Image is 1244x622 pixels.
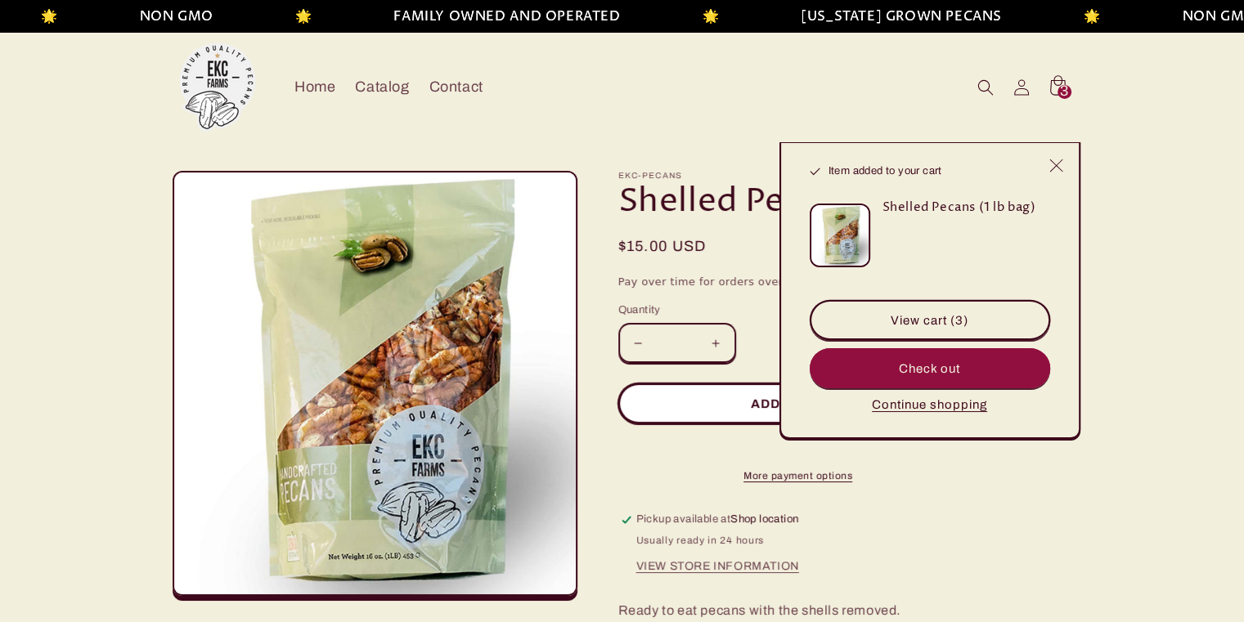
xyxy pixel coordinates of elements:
a: Catalog [345,68,419,106]
p: Pickup available at [636,512,799,528]
span: Contact [429,78,483,96]
span: $15.00 USD [618,235,707,257]
label: Quantity [618,302,978,319]
p: ekc-pecans [618,171,1072,181]
li: [US_STATE] GROWN PECANS [586,5,787,29]
span: Catalog [355,78,409,96]
p: Usually ready in 24 hours [636,532,799,548]
a: Contact [420,68,493,106]
span: Home [294,78,335,96]
a: More payment options [618,468,978,483]
h2: Item added to your cart [810,163,1039,180]
a: View cart (3) [810,300,1050,340]
span: Shop location [730,513,798,525]
h1: Shelled Pecans (1 lb bag) [618,181,1072,223]
div: Item added to your cart [779,141,1080,439]
img: EKC Pecans [173,43,263,132]
media-gallery: Gallery Viewer [173,171,577,601]
li: 🌟 [487,5,505,29]
h3: Shelled Pecans (1 lb bag) [882,199,1036,216]
a: EKC Pecans [166,36,268,138]
button: View store information [636,560,799,574]
li: NON GMO [968,5,1041,29]
span: 3 [1060,85,1069,99]
button: Close [1039,147,1075,183]
li: 🌟 [1123,5,1140,29]
button: Add to cart [618,383,978,423]
summary: Search [968,69,1004,105]
li: FAMILY OWNED AND OPERATED [179,5,406,29]
button: Check out [810,348,1050,388]
button: Continue shopping [867,396,992,413]
a: Home [285,68,345,106]
li: 🌟 [869,5,886,29]
li: 🌟 [80,5,97,29]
